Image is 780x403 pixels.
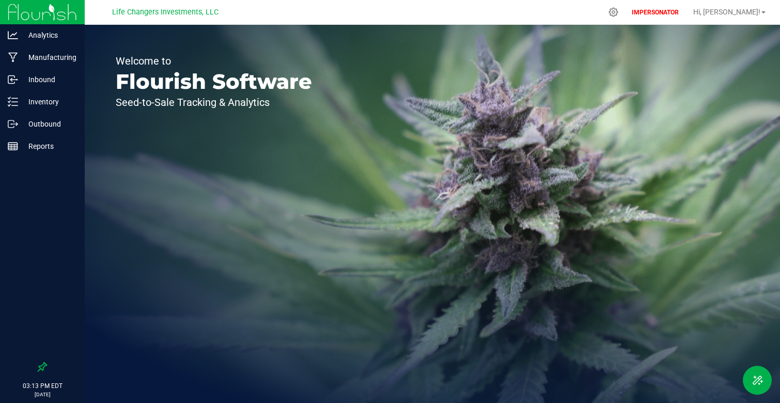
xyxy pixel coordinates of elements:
label: Pin the sidebar to full width on large screens [37,362,48,372]
p: Analytics [18,29,80,41]
inline-svg: Inventory [8,97,18,107]
inline-svg: Manufacturing [8,52,18,63]
p: Reports [18,140,80,152]
button: Toggle Menu [743,366,772,395]
p: Flourish Software [116,71,312,92]
inline-svg: Reports [8,141,18,151]
span: Life Changers Investments, LLC [112,8,219,17]
p: Seed-to-Sale Tracking & Analytics [116,97,312,107]
div: Manage settings [607,7,620,17]
span: Hi, [PERSON_NAME]! [693,8,760,16]
inline-svg: Outbound [8,119,18,129]
p: Inventory [18,96,80,108]
p: Welcome to [116,56,312,66]
inline-svg: Inbound [8,74,18,85]
p: Outbound [18,118,80,130]
p: 03:13 PM EDT [5,381,80,391]
p: IMPERSONATOR [628,8,683,17]
p: Inbound [18,73,80,86]
p: [DATE] [5,391,80,398]
inline-svg: Analytics [8,30,18,40]
p: Manufacturing [18,51,80,64]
